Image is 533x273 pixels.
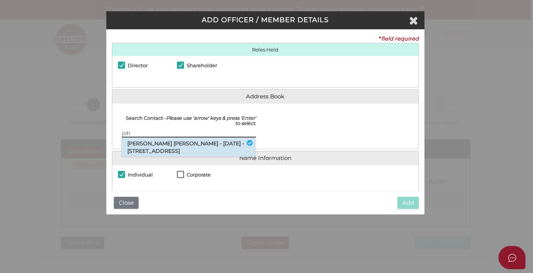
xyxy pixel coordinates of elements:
button: Close [114,197,139,209]
i: Please use 'arrow' keys & press 'Enter' to select. [166,115,256,126]
li: [PERSON_NAME] [PERSON_NAME] - [DATE] - [STREET_ADDRESS] [122,138,255,157]
a: Name Information [118,155,413,161]
button: Add [397,197,419,209]
h4: Corporate [187,172,211,177]
input: Search Addressbook [122,129,256,137]
h4: Individual [128,172,153,177]
button: Open asap [498,246,525,269]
